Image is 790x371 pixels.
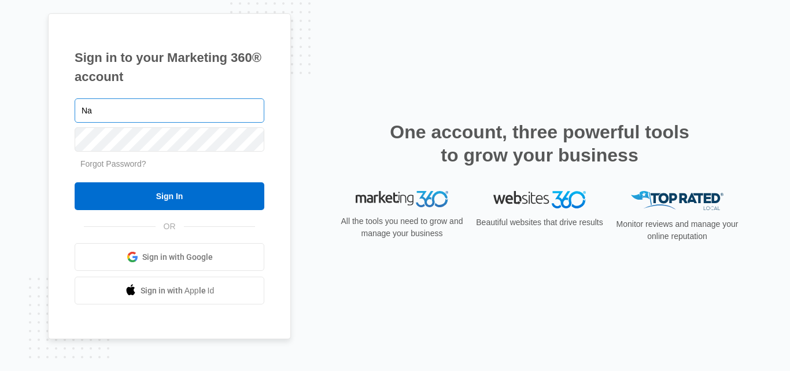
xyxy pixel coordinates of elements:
p: Beautiful websites that drive results [475,216,604,229]
img: Websites 360 [493,191,586,208]
h1: Sign in to your Marketing 360® account [75,48,264,86]
a: Sign in with Apple Id [75,277,264,304]
input: Sign In [75,182,264,210]
img: Top Rated Local [631,191,723,210]
p: All the tools you need to grow and manage your business [337,215,467,240]
span: Sign in with Apple Id [141,285,215,297]
h2: One account, three powerful tools to grow your business [386,120,693,167]
p: Monitor reviews and manage your online reputation [612,218,742,243]
span: OR [156,221,184,233]
input: Email [75,98,264,123]
img: Marketing 360 [356,191,448,207]
a: Sign in with Google [75,243,264,271]
a: Forgot Password? [80,159,146,168]
span: Sign in with Google [142,251,213,263]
